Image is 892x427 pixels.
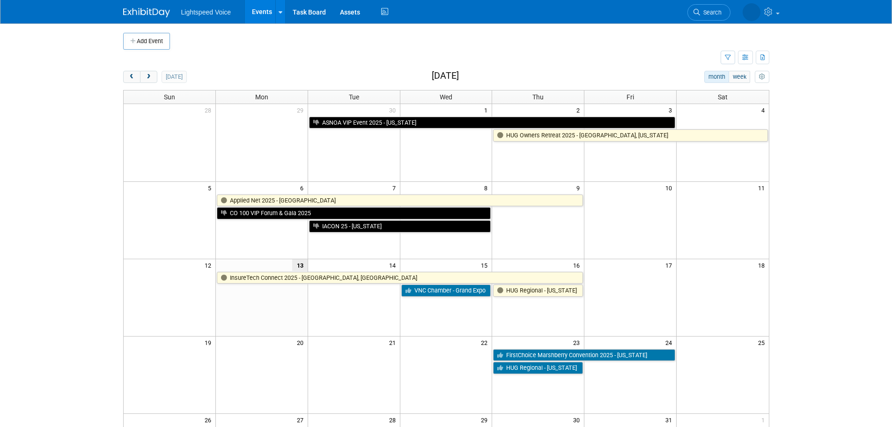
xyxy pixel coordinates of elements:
span: 31 [664,414,676,426]
a: Search [687,4,730,21]
span: 19 [204,337,215,348]
a: Applied Net 2025 - [GEOGRAPHIC_DATA] [217,195,583,207]
span: 9 [575,182,584,194]
a: ASNOA VIP Event 2025 - [US_STATE] [309,117,675,129]
span: 5 [207,182,215,194]
i: Personalize Calendar [759,74,765,80]
span: 2 [575,104,584,116]
span: 13 [292,259,308,271]
span: 30 [572,414,584,426]
span: 29 [296,104,308,116]
span: 4 [760,104,769,116]
a: HUG Regional - [US_STATE] [493,285,583,297]
span: 10 [664,182,676,194]
img: Alexis Snowbarger [743,3,760,21]
span: 26 [204,414,215,426]
span: 28 [388,414,400,426]
a: HUG Regional - [US_STATE] [493,362,583,374]
span: Sun [164,93,175,101]
span: 6 [299,182,308,194]
span: 25 [757,337,769,348]
span: 28 [204,104,215,116]
span: 27 [296,414,308,426]
button: prev [123,71,140,83]
span: 23 [572,337,584,348]
a: VNC Chamber - Grand Expo [401,285,491,297]
span: 14 [388,259,400,271]
span: 20 [296,337,308,348]
span: 22 [480,337,492,348]
button: [DATE] [162,71,186,83]
img: ExhibitDay [123,8,170,17]
span: Wed [440,93,452,101]
span: 12 [204,259,215,271]
span: Lightspeed Voice [181,8,231,16]
button: myCustomButton [755,71,769,83]
span: 15 [480,259,492,271]
a: CO 100 VIP Forum & Gala 2025 [217,207,491,219]
span: Mon [255,93,268,101]
span: Search [700,9,722,16]
span: 24 [664,337,676,348]
span: 3 [668,104,676,116]
span: 17 [664,259,676,271]
span: 1 [760,414,769,426]
span: 7 [391,182,400,194]
span: 8 [483,182,492,194]
button: next [140,71,157,83]
a: InsureTech Connect 2025 - [GEOGRAPHIC_DATA], [GEOGRAPHIC_DATA] [217,272,583,284]
a: FirstChoice Marshberry Convention 2025 - [US_STATE] [493,349,675,361]
button: week [729,71,750,83]
a: HUG Owners Retreat 2025 - [GEOGRAPHIC_DATA], [US_STATE] [493,129,767,142]
span: Thu [532,93,544,101]
span: Fri [627,93,634,101]
span: 21 [388,337,400,348]
button: Add Event [123,33,170,50]
span: Tue [349,93,359,101]
button: month [704,71,729,83]
span: 29 [480,414,492,426]
a: IACON 25 - [US_STATE] [309,220,491,232]
span: Sat [718,93,728,101]
span: 30 [388,104,400,116]
span: 16 [572,259,584,271]
span: 11 [757,182,769,194]
span: 1 [483,104,492,116]
span: 18 [757,259,769,271]
h2: [DATE] [432,71,459,81]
